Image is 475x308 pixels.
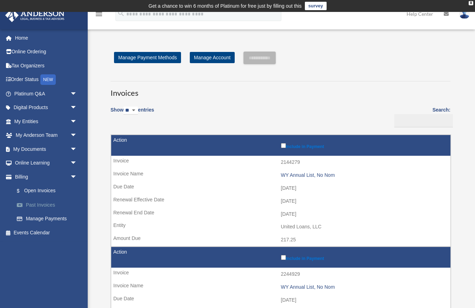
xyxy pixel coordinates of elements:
[70,128,84,143] span: arrow_drop_down
[281,143,286,148] input: Include in Payment
[3,8,67,22] img: Anderson Advisors Platinum Portal
[70,142,84,156] span: arrow_drop_down
[5,226,88,240] a: Events Calendar
[5,59,88,73] a: Tax Organizers
[114,52,181,63] a: Manage Payment Methods
[281,254,447,261] label: Include in Payment
[5,128,88,142] a: My Anderson Teamarrow_drop_down
[111,294,450,307] td: [DATE]
[305,2,327,10] a: survey
[281,284,447,290] div: WY Annual List, No Nom
[5,87,88,101] a: Platinum Q&Aarrow_drop_down
[281,142,447,149] label: Include in Payment
[123,107,138,115] select: Showentries
[148,2,302,10] div: Get a chance to win 6 months of Platinum for free just by filling out this
[111,182,450,195] td: [DATE]
[111,208,450,221] td: [DATE]
[95,12,103,18] a: menu
[5,31,88,45] a: Home
[40,74,56,85] div: NEW
[469,1,473,5] div: close
[5,142,88,156] a: My Documentsarrow_drop_down
[111,195,450,208] td: [DATE]
[21,187,24,195] span: $
[5,156,88,170] a: Online Learningarrow_drop_down
[70,170,84,184] span: arrow_drop_down
[281,255,286,260] input: Include in Payment
[70,101,84,115] span: arrow_drop_down
[111,156,450,169] td: 2144279
[394,114,453,127] input: Search:
[281,172,447,178] div: WY Annual List, No Nom
[111,268,450,281] td: 2244929
[10,198,88,212] a: Past Invoices
[5,73,88,87] a: Order StatusNEW
[459,9,470,19] img: User Pic
[111,81,450,99] h3: Invoices
[117,9,125,17] i: search
[5,114,88,128] a: My Entitiesarrow_drop_down
[70,87,84,101] span: arrow_drop_down
[111,106,154,122] label: Show entries
[70,156,84,170] span: arrow_drop_down
[111,233,450,247] td: 217.25
[95,10,103,18] i: menu
[5,45,88,59] a: Online Ordering
[5,170,88,184] a: Billingarrow_drop_down
[70,114,84,129] span: arrow_drop_down
[5,101,88,115] a: Digital Productsarrow_drop_down
[10,212,88,226] a: Manage Payments
[392,106,450,127] label: Search:
[190,52,235,63] a: Manage Account
[10,184,84,198] a: $Open Invoices
[111,220,450,234] td: United Loans, LLC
